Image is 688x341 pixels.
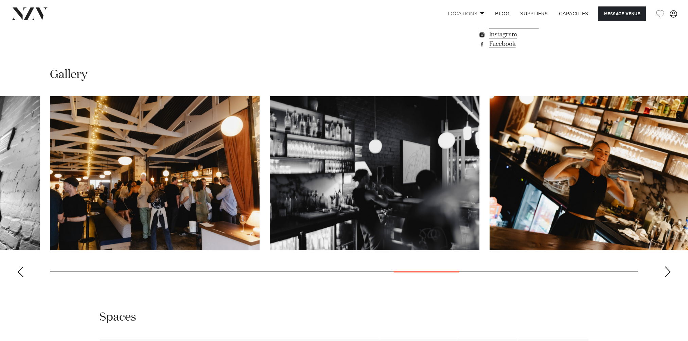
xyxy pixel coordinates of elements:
[515,6,553,21] a: SUPPLIERS
[598,6,646,21] button: Message Venue
[553,6,594,21] a: Capacities
[100,310,136,325] h2: Spaces
[478,30,589,39] a: Instagram
[478,39,589,49] a: Facebook
[270,96,479,250] img: Mixologist at Daphnes
[11,7,48,20] img: nzv-logo.png
[442,6,490,21] a: Locations
[490,6,515,21] a: BLOG
[270,96,479,250] swiper-slide: 16 / 24
[50,96,260,250] swiper-slide: 15 / 24
[50,96,260,250] img: Guests mingling at cocktail event in Ponsonby
[50,67,87,83] h2: Gallery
